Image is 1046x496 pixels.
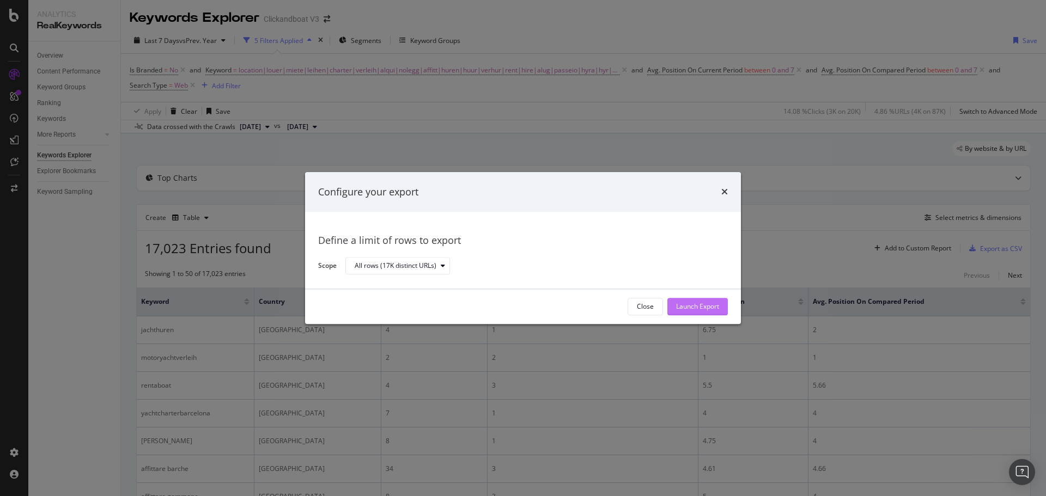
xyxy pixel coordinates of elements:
div: All rows (17K distinct URLs) [355,263,436,270]
div: times [721,185,728,199]
div: Define a limit of rows to export [318,234,728,248]
button: All rows (17K distinct URLs) [345,258,450,275]
div: Close [637,302,654,311]
div: Launch Export [676,302,719,311]
button: Close [628,298,663,315]
label: Scope [318,261,337,273]
button: Launch Export [667,298,728,315]
div: modal [305,172,741,324]
div: Open Intercom Messenger [1009,459,1035,485]
div: Configure your export [318,185,418,199]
